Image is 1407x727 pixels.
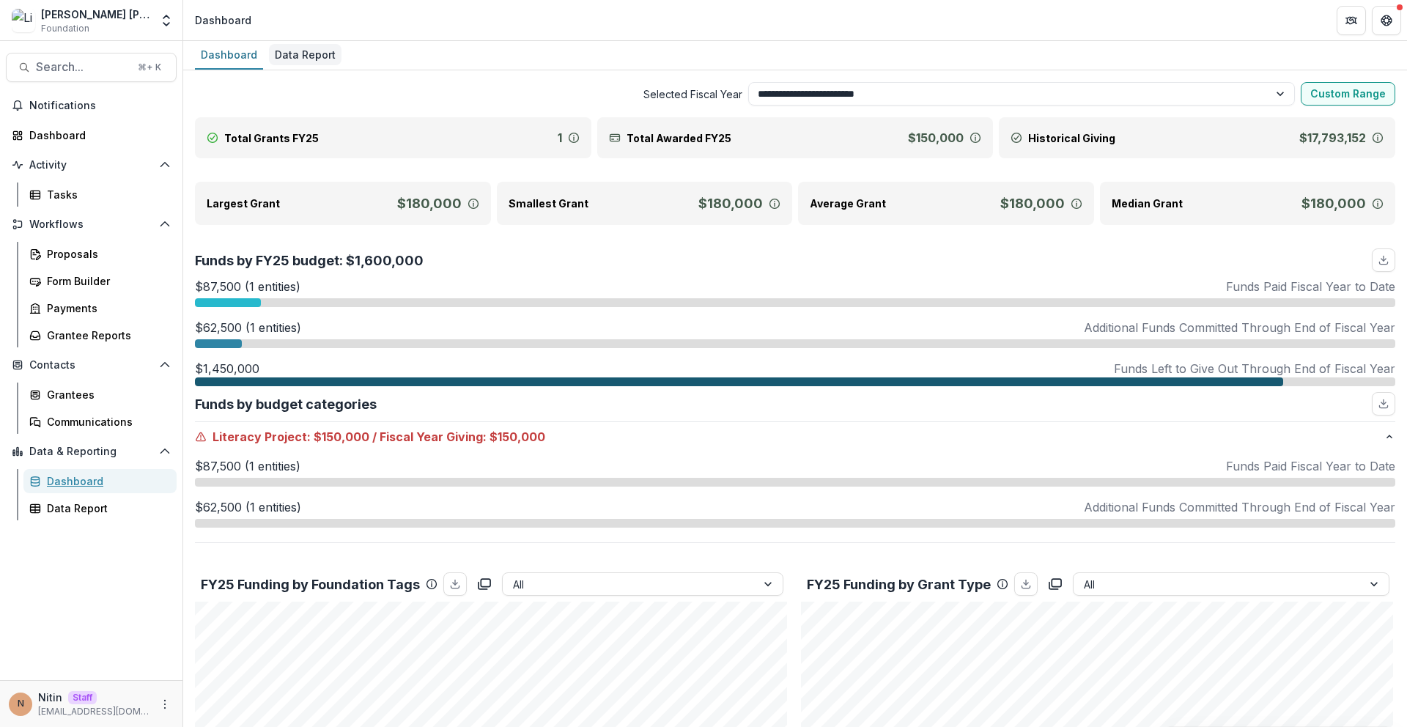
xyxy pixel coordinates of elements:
[558,129,562,147] p: 1
[12,9,35,32] img: Lippman Kanfer Family Foundation
[195,451,1395,542] div: Literacy Project:$150,000/Fiscal Year Giving: $150,000
[29,218,153,231] span: Workflows
[195,428,1384,446] p: Literacy Project : Fiscal Year Giving: $150,000
[1014,572,1038,596] button: download
[1084,498,1395,516] p: Additional Funds Committed Through End of Fiscal Year
[1028,130,1115,146] p: Historical Giving
[201,575,420,594] p: FY25 Funding by Foundation Tags
[807,575,991,594] p: FY25 Funding by Grant Type
[195,422,1395,451] button: Literacy Project:$150,000/Fiscal Year Giving: $150,000
[1372,6,1401,35] button: Get Help
[29,128,165,143] div: Dashboard
[6,123,177,147] a: Dashboard
[18,699,24,709] div: Nitin
[1301,82,1395,106] button: Custom Range
[29,159,153,171] span: Activity
[23,296,177,320] a: Payments
[41,7,150,22] div: [PERSON_NAME] [PERSON_NAME] Family Foundation
[23,383,177,407] a: Grantees
[38,690,62,705] p: Nitin
[372,428,377,446] span: /
[23,182,177,207] a: Tasks
[314,428,369,446] span: $150,000
[195,12,251,28] div: Dashboard
[195,394,377,414] p: Funds by budget categories
[195,41,263,70] a: Dashboard
[29,359,153,372] span: Contacts
[156,695,174,713] button: More
[1112,196,1183,211] p: Median Grant
[1301,193,1366,213] p: $180,000
[6,94,177,117] button: Notifications
[6,440,177,463] button: Open Data & Reporting
[195,319,301,336] p: $62,500 (1 entities)
[1226,457,1395,475] p: Funds Paid Fiscal Year to Date
[195,251,424,270] p: Funds by FY25 budget: $1,600,000
[6,353,177,377] button: Open Contacts
[6,153,177,177] button: Open Activity
[23,323,177,347] a: Grantee Reports
[23,469,177,493] a: Dashboard
[1044,572,1067,596] button: copy to clipboard
[189,10,257,31] nav: breadcrumb
[23,496,177,520] a: Data Report
[6,53,177,82] button: Search...
[47,387,165,402] div: Grantees
[1084,319,1395,336] p: Additional Funds Committed Through End of Fiscal Year
[1372,248,1395,272] button: download
[47,300,165,316] div: Payments
[68,691,97,704] p: Staff
[23,242,177,266] a: Proposals
[698,193,763,213] p: $180,000
[47,187,165,202] div: Tasks
[1226,278,1395,295] p: Funds Paid Fiscal Year to Date
[195,457,300,475] p: $87,500 (1 entities)
[47,328,165,343] div: Grantee Reports
[23,269,177,293] a: Form Builder
[47,246,165,262] div: Proposals
[23,410,177,434] a: Communications
[38,705,150,718] p: [EMAIL_ADDRESS][DOMAIN_NAME]
[1299,129,1366,147] p: $17,793,152
[29,100,171,112] span: Notifications
[6,213,177,236] button: Open Workflows
[36,60,129,74] span: Search...
[195,360,259,377] p: $1,450,000
[269,44,341,65] div: Data Report
[207,196,280,211] p: Largest Grant
[1372,392,1395,416] button: download
[1337,6,1366,35] button: Partners
[29,446,153,458] span: Data & Reporting
[135,59,164,75] div: ⌘ + K
[224,130,319,146] p: Total Grants FY25
[1000,193,1065,213] p: $180,000
[1114,360,1395,377] p: Funds Left to Give Out Through End of Fiscal Year
[47,501,165,516] div: Data Report
[156,6,177,35] button: Open entity switcher
[473,572,496,596] button: copy to clipboard
[195,278,300,295] p: $87,500 (1 entities)
[195,44,263,65] div: Dashboard
[47,273,165,289] div: Form Builder
[195,86,742,102] span: Selected Fiscal Year
[397,193,462,213] p: $180,000
[41,22,89,35] span: Foundation
[269,41,341,70] a: Data Report
[47,473,165,489] div: Dashboard
[627,130,731,146] p: Total Awarded FY25
[810,196,886,211] p: Average Grant
[509,196,588,211] p: Smallest Grant
[47,414,165,429] div: Communications
[443,572,467,596] button: download
[908,129,964,147] p: $150,000
[195,498,301,516] p: $62,500 (1 entities)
